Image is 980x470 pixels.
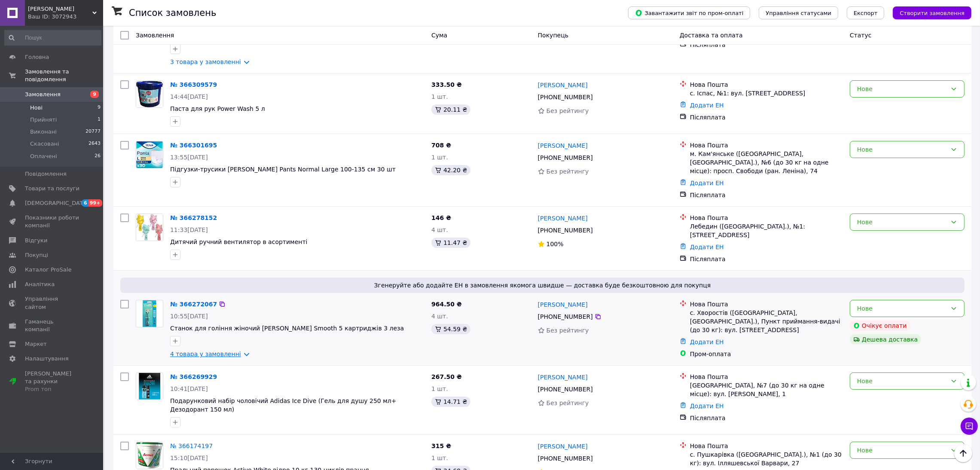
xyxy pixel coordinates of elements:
button: Завантажити звіт по пром-оплаті [628,6,750,19]
a: 3 товара у замовленні [170,58,241,65]
span: Замовлення та повідомлення [25,68,103,83]
span: 1 шт. [431,455,448,461]
div: 11.47 ₴ [431,238,470,248]
a: 4 товара у замовленні [170,351,241,357]
a: Фото товару [136,300,163,327]
span: Скасовані [30,140,59,148]
div: Нове [857,304,947,313]
a: Додати ЕН [690,403,724,409]
div: Ваш ID: 3072943 [28,13,103,21]
a: Фото товару [136,80,163,108]
div: [PHONE_NUMBER] [536,311,595,323]
a: Створити замовлення [884,9,971,16]
span: Головна [25,53,49,61]
div: 14.71 ₴ [431,397,470,407]
span: 1 шт. [431,385,448,392]
button: Чат з покупцем [961,418,978,435]
span: Маркет [25,340,47,348]
div: Післяплата [690,414,843,422]
div: 42.20 ₴ [431,165,470,175]
div: [PHONE_NUMBER] [536,91,595,103]
div: Нове [857,376,947,386]
a: Фото товару [136,442,163,469]
div: Післяплата [690,191,843,199]
img: Фото товару [136,442,162,469]
span: 708 ₴ [431,142,451,149]
span: 15:10[DATE] [170,455,208,461]
a: Станок для гоління жіночий [PERSON_NAME] Smooth 5 картриджів 3 леза [170,325,404,332]
div: Нове [857,446,947,455]
div: Нова Пошта [690,141,843,150]
div: с. Пушкарівка ([GEOGRAPHIC_DATA].), №1 (до 30 кг): вул. Ілляшевської Варвари, 27 [690,450,843,467]
a: № 366309579 [170,81,217,88]
span: Покупець [538,32,568,39]
a: Фото товару [136,372,163,400]
div: Післяплата [690,40,843,49]
button: Управління статусами [759,6,838,19]
span: Створити замовлення [900,10,965,16]
span: 333.50 ₴ [431,81,462,88]
a: № 366269929 [170,373,217,380]
a: Подарунковий набір чоловічий Adidas Ice Dive (Гель для душу 250 мл+ Дезодорант 150 мл) [170,397,397,413]
span: 11:33[DATE] [170,226,208,233]
div: Нове [857,217,947,227]
div: Нове [857,145,947,154]
div: м. Кам'янське ([GEOGRAPHIC_DATA], [GEOGRAPHIC_DATA].), №6 (до 30 кг на одне місце): просп. Свобод... [690,150,843,175]
div: Післяплата [690,113,843,122]
div: Prom топ [25,385,79,393]
div: [GEOGRAPHIC_DATA], №7 (до 30 кг на одне місце): вул. [PERSON_NAME], 1 [690,381,843,398]
img: Фото товару [143,300,156,327]
div: Нова Пошта [690,372,843,381]
a: Фото товару [136,214,163,241]
span: Аналітика [25,281,55,288]
span: 146 ₴ [431,214,451,221]
span: 1 шт. [431,93,448,100]
a: [PERSON_NAME] [538,442,588,451]
span: Повідомлення [25,170,67,178]
span: 10:55[DATE] [170,313,208,320]
a: Додати ЕН [690,180,724,186]
a: № 366174197 [170,443,213,449]
span: 99+ [89,199,103,207]
span: Гаманець компанії [25,318,79,333]
div: с. Хворостів ([GEOGRAPHIC_DATA], [GEOGRAPHIC_DATA].), Пункт приймання-видачі (до 30 кг): вул. [ST... [690,308,843,334]
span: Замовлення [136,32,174,39]
div: 54.59 ₴ [431,324,470,334]
button: Наверх [954,444,972,462]
span: Каталог ProSale [25,266,71,274]
input: Пошук [4,30,101,46]
span: 1 шт. [431,154,448,161]
span: Оплачені [30,153,57,160]
img: Фото товару [139,373,160,400]
span: 14:44[DATE] [170,93,208,100]
h1: Список замовлень [129,8,216,18]
span: Замовлення [25,91,61,98]
span: Віа Континент [28,5,92,13]
div: [PHONE_NUMBER] [536,452,595,464]
span: Доставка та оплата [680,32,743,39]
a: [PERSON_NAME] [538,214,588,223]
img: Фото товару [136,81,162,107]
img: Фото товару [136,141,163,168]
span: Управління статусами [766,10,831,16]
a: [PERSON_NAME] [538,81,588,89]
span: 4 шт. [431,226,448,233]
a: Паста для рук Power Wash 5 л [170,105,265,112]
span: 26 [95,153,101,160]
a: № 366272067 [170,301,217,308]
span: Згенеруйте або додайте ЕН в замовлення якомога швидше — доставка буде безкоштовною для покупця [124,281,961,290]
button: Експорт [847,6,885,19]
span: Без рейтингу [546,168,589,175]
button: Створити замовлення [893,6,971,19]
span: 4 шт. [431,313,448,320]
a: Підгузки-трусики [PERSON_NAME] Pants Normal Large 100-135 см 30 шт [170,166,396,173]
div: [PHONE_NUMBER] [536,224,595,236]
a: № 366278152 [170,214,217,221]
span: Прийняті [30,116,57,124]
span: 6 [82,199,89,207]
span: Дитячий ручний вентилятор в асортименті [170,238,308,245]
